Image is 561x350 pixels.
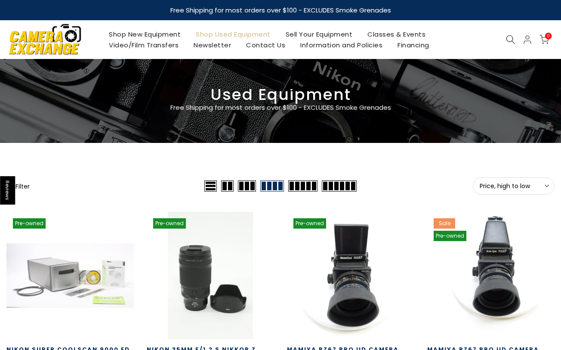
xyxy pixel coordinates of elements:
a: Information and Policies [293,40,390,50]
a: Newsletter [186,40,239,50]
span: 0 [545,33,552,39]
a: 0 [539,35,549,44]
h3: Used Equipment [6,89,555,100]
a: Classes & Events [360,29,433,40]
p: Free Shipping for most orders over $100 - EXCLUDES Smoke Grenades [119,102,442,113]
a: Shop Used Equipment [188,29,278,40]
button: Show filters [6,182,30,190]
a: Financing [390,40,437,50]
a: Sell Your Equipment [278,29,360,40]
a: Shop New Equipment [102,29,188,40]
strong: Free Shipping for most orders over $100 - EXCLUDES Smoke Grenades [170,6,391,15]
button: Price, high to low [473,177,555,195]
a: Contact Us [239,40,293,50]
span: Price, high to low [480,182,548,190]
a: Video/Film Transfers [102,40,186,50]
